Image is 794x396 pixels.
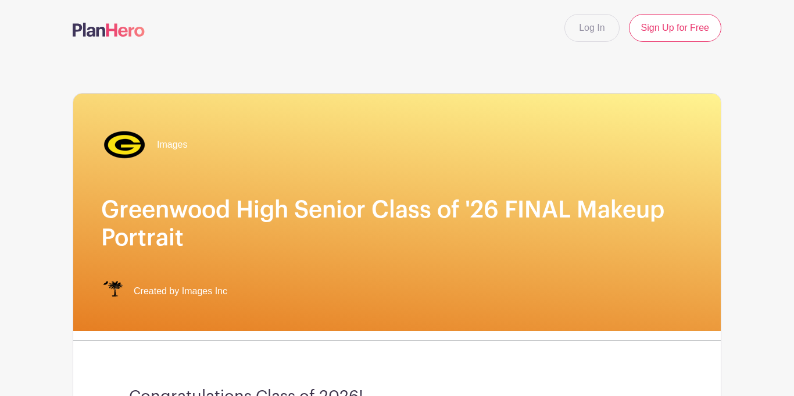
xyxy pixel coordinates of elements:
img: IMAGES%20logo%20transparenT%20PNG%20s.png [101,280,124,303]
a: Sign Up for Free [629,14,721,42]
span: Created by Images Inc [134,284,227,298]
img: logo-507f7623f17ff9eddc593b1ce0a138ce2505c220e1c5a4e2b4648c50719b7d32.svg [73,23,145,37]
img: greenwood%20transp.%20(1).png [101,122,148,168]
h1: Greenwood High Senior Class of '26 FINAL Makeup Portrait [101,196,693,252]
span: Images [157,138,187,152]
a: Log In [564,14,619,42]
